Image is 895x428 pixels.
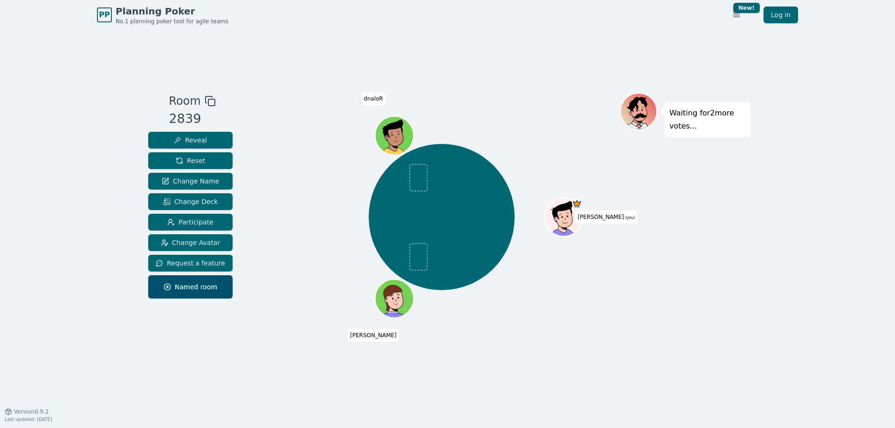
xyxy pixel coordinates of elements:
[116,18,228,25] span: No.1 planning poker tool for agile teams
[728,7,745,23] button: New!
[546,199,582,235] button: Click to change your avatar
[116,5,228,18] span: Planning Poker
[156,258,225,268] span: Request a feature
[164,282,217,292] span: Named room
[624,216,635,220] span: (you)
[148,275,233,299] button: Named room
[97,5,228,25] a: PPPlanning PokerNo.1 planning poker tool for agile teams
[148,214,233,231] button: Participate
[14,408,49,415] span: Version 0.9.2
[99,9,110,20] span: PP
[162,177,219,186] span: Change Name
[169,93,200,109] span: Room
[361,92,386,105] span: Click to change your name
[174,136,207,145] span: Reveal
[148,173,233,190] button: Change Name
[148,193,233,210] button: Change Deck
[167,217,213,227] span: Participate
[161,238,220,247] span: Change Avatar
[572,199,582,209] span: James is the host
[148,255,233,272] button: Request a feature
[5,417,52,422] span: Last updated: [DATE]
[148,152,233,169] button: Reset
[148,234,233,251] button: Change Avatar
[163,197,218,206] span: Change Deck
[148,132,233,149] button: Reveal
[575,211,637,224] span: Click to change your name
[169,109,215,129] div: 2839
[176,156,205,165] span: Reset
[733,3,760,13] div: New!
[5,408,49,415] button: Version0.9.2
[669,107,746,133] p: Waiting for 2 more votes...
[348,329,399,342] span: Click to change your name
[764,7,798,23] a: Log in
